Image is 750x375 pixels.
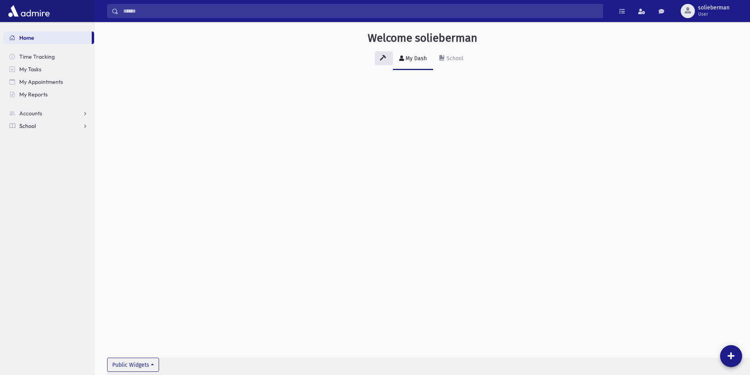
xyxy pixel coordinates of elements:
[19,110,42,117] span: Accounts
[19,53,55,60] span: Time Tracking
[19,91,48,98] span: My Reports
[433,48,470,70] a: School
[107,358,159,372] button: Public Widgets
[119,4,603,18] input: Search
[19,78,63,85] span: My Appointments
[19,122,36,129] span: School
[698,11,730,17] span: User
[3,63,94,76] a: My Tasks
[3,120,94,132] a: School
[19,66,41,73] span: My Tasks
[445,55,463,62] div: School
[3,76,94,88] a: My Appointments
[19,34,34,41] span: Home
[3,88,94,101] a: My Reports
[3,31,92,44] a: Home
[368,31,477,45] h3: Welcome solieberman
[393,48,433,70] a: My Dash
[3,107,94,120] a: Accounts
[404,55,427,62] div: My Dash
[698,5,730,11] span: solieberman
[3,50,94,63] a: Time Tracking
[6,3,52,19] img: AdmirePro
